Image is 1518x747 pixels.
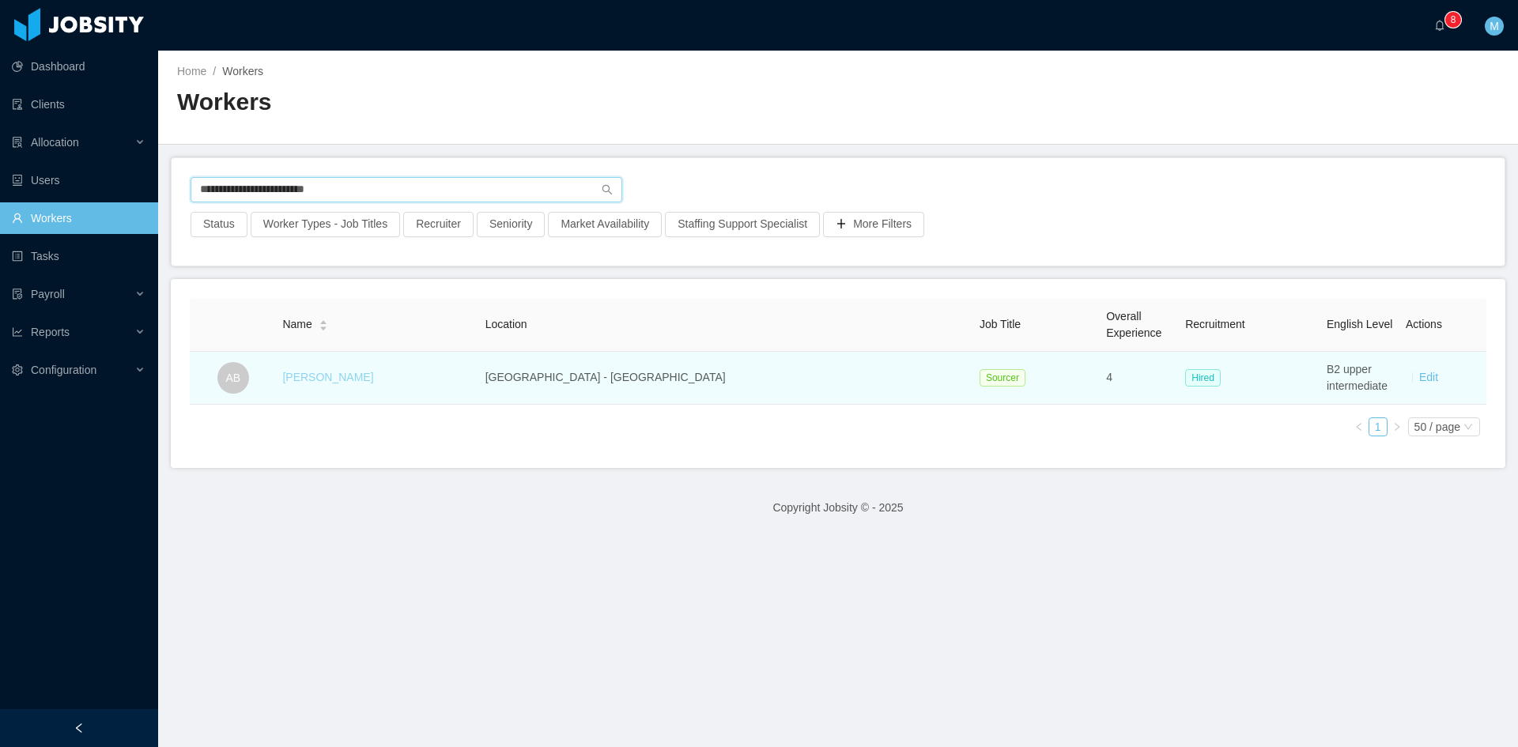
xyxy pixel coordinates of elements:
[403,212,474,237] button: Recruiter
[823,212,924,237] button: icon: plusMore Filters
[1463,422,1473,433] i: icon: down
[12,89,145,120] a: icon: auditClients
[665,212,820,237] button: Staffing Support Specialist
[282,371,373,383] a: [PERSON_NAME]
[282,316,312,333] span: Name
[12,51,145,82] a: icon: pie-chartDashboard
[980,318,1021,330] span: Job Title
[31,326,70,338] span: Reports
[1320,352,1399,405] td: B2 upper intermediate
[12,364,23,375] i: icon: setting
[1369,418,1387,436] a: 1
[980,369,1025,387] span: Sourcer
[12,202,145,234] a: icon: userWorkers
[31,136,79,149] span: Allocation
[1406,318,1442,330] span: Actions
[319,324,327,329] i: icon: caret-down
[251,212,400,237] button: Worker Types - Job Titles
[1106,310,1161,339] span: Overall Experience
[1185,318,1244,330] span: Recruitment
[12,137,23,148] i: icon: solution
[1414,418,1460,436] div: 50 / page
[177,65,206,77] a: Home
[1327,318,1392,330] span: English Level
[12,164,145,196] a: icon: robotUsers
[177,86,838,119] h2: Workers
[191,212,247,237] button: Status
[319,319,327,323] i: icon: caret-up
[548,212,662,237] button: Market Availability
[1185,369,1221,387] span: Hired
[12,326,23,338] i: icon: line-chart
[225,362,240,394] span: AB
[1388,417,1407,436] li: Next Page
[213,65,216,77] span: /
[602,184,613,195] i: icon: search
[477,212,545,237] button: Seniority
[158,481,1518,535] footer: Copyright Jobsity © - 2025
[1350,417,1369,436] li: Previous Page
[31,288,65,300] span: Payroll
[1445,12,1461,28] sup: 8
[1434,20,1445,31] i: icon: bell
[1100,352,1179,405] td: 4
[12,289,23,300] i: icon: file-protect
[222,65,263,77] span: Workers
[319,318,328,329] div: Sort
[485,318,527,330] span: Location
[1354,422,1364,432] i: icon: left
[1419,371,1438,383] a: Edit
[1451,12,1456,28] p: 8
[479,352,973,405] td: [GEOGRAPHIC_DATA] - [GEOGRAPHIC_DATA]
[1392,422,1402,432] i: icon: right
[1490,17,1499,36] span: M
[12,240,145,272] a: icon: profileTasks
[1369,417,1388,436] li: 1
[31,364,96,376] span: Configuration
